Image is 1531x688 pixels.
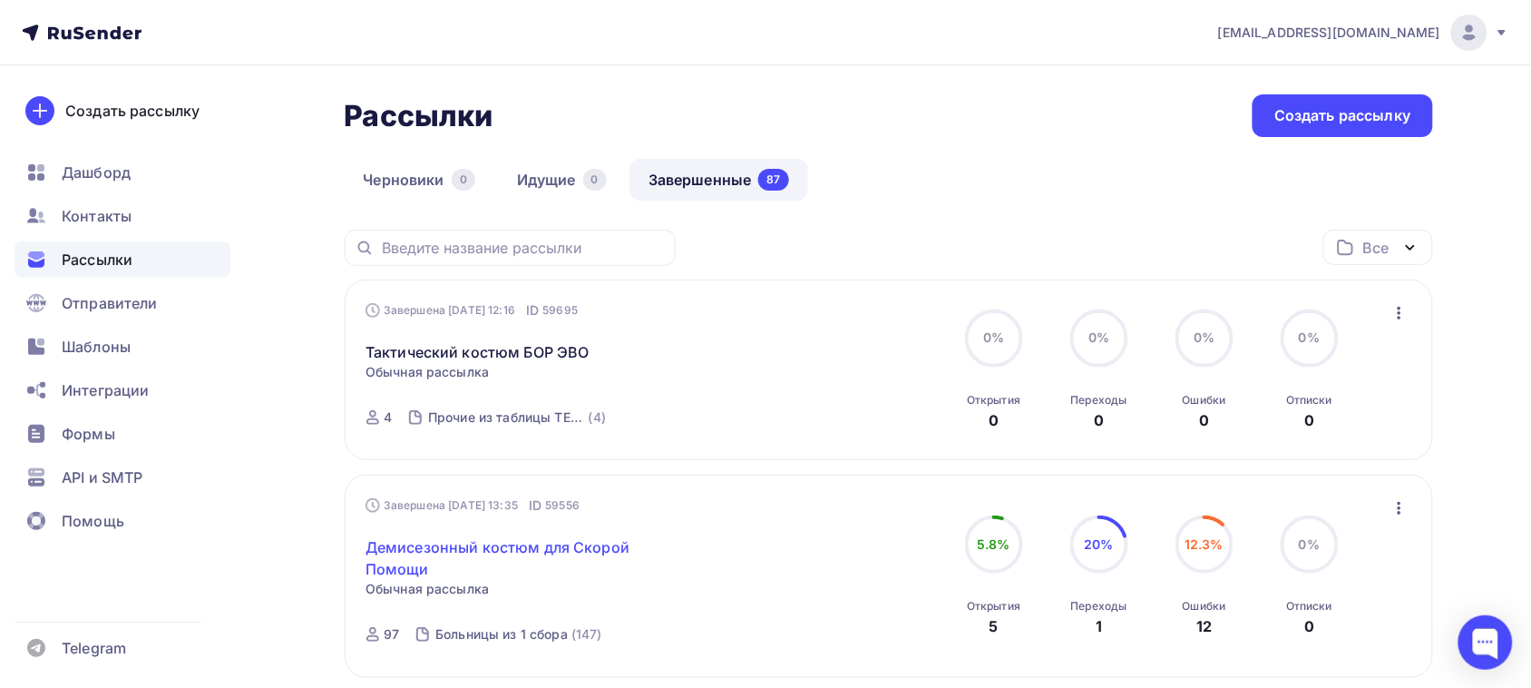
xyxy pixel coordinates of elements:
[1071,393,1127,408] div: Переходы
[583,169,607,191] div: 0
[62,292,158,314] span: Отправители
[571,625,602,644] div: (147)
[366,496,580,515] div: Завершена [DATE] 13:35
[967,393,1020,408] div: Открытия
[62,379,149,401] span: Интеграции
[1085,536,1114,552] span: 20%
[15,285,230,321] a: Отправители
[1286,599,1332,614] div: Отписки
[1183,393,1226,408] div: Ошибки
[1299,329,1320,345] span: 0%
[15,198,230,234] a: Контакты
[990,615,999,637] div: 5
[1274,105,1410,126] div: Создать рассылку
[366,341,590,363] a: Тактический костюм БОР ЭВО
[62,162,131,183] span: Дашборд
[15,241,230,278] a: Рассылки
[1194,329,1214,345] span: 0%
[384,625,399,644] div: 97
[345,98,493,134] h2: Рассылки
[62,467,142,488] span: API и SMTP
[62,336,131,358] span: Шаблоны
[1088,329,1109,345] span: 0%
[65,100,200,122] div: Создать рассылку
[1196,615,1212,637] div: 12
[366,536,677,580] a: Демисезонный костюм для Скорой Помощи
[15,329,230,365] a: Шаблоны
[366,363,489,381] span: Обычная рассылка
[977,536,1010,552] span: 5.8%
[529,496,541,515] span: ID
[967,599,1020,614] div: Открытия
[526,301,539,319] span: ID
[62,423,115,445] span: Формы
[1218,15,1509,51] a: [EMAIL_ADDRESS][DOMAIN_NAME]
[62,205,132,227] span: Контакты
[989,409,999,431] div: 0
[1094,409,1104,431] div: 0
[366,301,578,319] div: Завершена [DATE] 12:16
[428,408,585,427] div: Прочие из таблицы ТЕСТ
[1185,536,1224,552] span: 12.3%
[435,625,568,644] div: Больницы из 1 сбора
[545,496,580,515] span: 59556
[589,408,606,427] div: (4)
[62,249,132,270] span: Рассылки
[758,169,788,191] div: 87
[15,154,230,191] a: Дашборд
[542,301,578,319] span: 59695
[62,510,124,532] span: Помощь
[345,159,494,201] a: Черновики0
[1304,409,1314,431] div: 0
[384,408,392,427] div: 4
[382,238,665,258] input: Введите название рассылки
[1096,615,1102,637] div: 1
[498,159,626,201] a: Идущие0
[434,620,603,649] a: Больницы из 1 сбора (147)
[452,169,475,191] div: 0
[1183,599,1226,614] div: Ошибки
[983,329,1004,345] span: 0%
[629,159,808,201] a: Завершенные87
[1363,237,1389,259] div: Все
[15,416,230,452] a: Формы
[366,580,489,598] span: Обычная рассылка
[1218,24,1440,42] span: [EMAIL_ADDRESS][DOMAIN_NAME]
[1304,615,1314,637] div: 0
[1071,599,1127,614] div: Переходы
[62,637,126,659] span: Telegram
[426,403,608,432] a: Прочие из таблицы ТЕСТ (4)
[1286,393,1332,408] div: Отписки
[1299,536,1320,552] span: 0%
[1323,230,1433,265] button: Все
[1199,409,1209,431] div: 0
